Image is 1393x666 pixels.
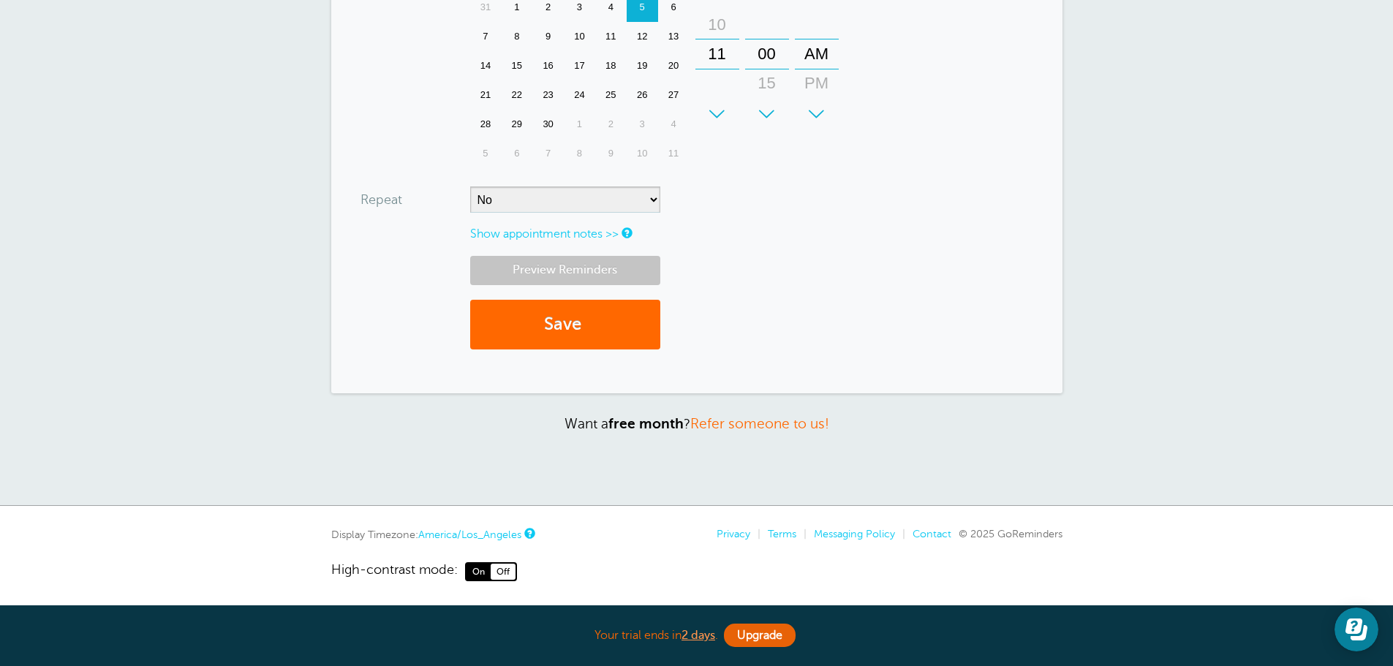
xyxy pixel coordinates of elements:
div: Thursday, September 25 [595,80,627,110]
div: Sunday, September 28 [470,110,502,139]
a: Preview Reminders [470,256,660,284]
div: Sunday, September 7 [470,22,502,51]
div: Friday, October 3 [627,110,658,139]
div: 16 [532,51,564,80]
strong: free month [608,416,684,431]
div: Monday, September 22 [501,80,532,110]
div: Thursday, October 9 [595,139,627,168]
div: 18 [595,51,627,80]
li: | [895,528,905,540]
div: 8 [564,139,595,168]
div: Tuesday, September 23 [532,80,564,110]
div: Wednesday, September 10 [564,22,595,51]
div: Friday, September 19 [627,51,658,80]
li: | [796,528,807,540]
div: Tuesday, September 9 [532,22,564,51]
div: 6 [501,139,532,168]
div: 7 [532,139,564,168]
a: America/Los_Angeles [418,529,521,540]
a: Refer someone to us! [690,416,829,431]
div: 21 [470,80,502,110]
div: 10 [564,22,595,51]
a: This is the timezone being used to display dates and times to you on this device. Click the timez... [524,529,533,538]
button: Save [470,300,660,350]
div: AM [799,39,834,69]
div: Friday, September 12 [627,22,658,51]
div: Monday, September 8 [501,22,532,51]
div: Saturday, October 4 [658,110,690,139]
div: Thursday, October 2 [595,110,627,139]
div: Wednesday, October 1 [564,110,595,139]
span: High-contrast mode: [331,562,458,581]
div: 27 [658,80,690,110]
div: 11 [700,39,735,69]
a: Notes are for internal use only, and are not visible to your clients. [622,228,630,238]
a: Show appointment notes >> [470,227,619,241]
div: 15 [750,69,785,98]
div: Thursday, September 11 [595,22,627,51]
div: 10 [700,10,735,39]
div: 4 [658,110,690,139]
div: 28 [470,110,502,139]
div: Your trial ends in . [331,620,1062,651]
div: Wednesday, October 8 [564,139,595,168]
div: Monday, September 15 [501,51,532,80]
div: 30 [750,98,785,127]
div: PM [799,69,834,98]
div: 19 [627,51,658,80]
div: 30 [532,110,564,139]
div: Sunday, September 14 [470,51,502,80]
div: Wednesday, September 24 [564,80,595,110]
a: 2 days [682,629,715,642]
div: Wednesday, September 17 [564,51,595,80]
div: 11 [595,22,627,51]
div: 24 [564,80,595,110]
div: Saturday, October 11 [658,139,690,168]
div: 23 [532,80,564,110]
a: Upgrade [724,624,796,647]
a: High-contrast mode: On Off [331,562,1062,581]
div: Thursday, September 18 [595,51,627,80]
div: 3 [627,110,658,139]
div: Friday, October 10 [627,139,658,168]
a: Messaging Policy [814,528,895,540]
div: 11 [658,139,690,168]
div: 26 [627,80,658,110]
div: Tuesday, October 7 [532,139,564,168]
div: Tuesday, September 16 [532,51,564,80]
div: 20 [658,51,690,80]
p: Want a ? [331,415,1062,432]
div: 14 [470,51,502,80]
iframe: Resource center [1335,608,1378,651]
span: Off [491,564,516,580]
div: 9 [595,139,627,168]
div: Sunday, October 5 [470,139,502,168]
div: Saturday, September 20 [658,51,690,80]
div: 13 [658,22,690,51]
div: Tuesday, September 30 [532,110,564,139]
div: Monday, October 6 [501,139,532,168]
li: | [750,528,760,540]
div: 17 [564,51,595,80]
span: On [467,564,491,580]
a: Terms [768,528,796,540]
div: 5 [470,139,502,168]
div: 12 [627,22,658,51]
div: 9 [532,22,564,51]
a: Contact [913,528,951,540]
div: 15 [501,51,532,80]
div: 29 [501,110,532,139]
div: 22 [501,80,532,110]
div: Monday, September 29 [501,110,532,139]
div: 10 [627,139,658,168]
div: Saturday, September 13 [658,22,690,51]
span: © 2025 GoReminders [959,528,1062,540]
div: 2 [595,110,627,139]
div: 1 [564,110,595,139]
div: Display Timezone: [331,528,533,541]
div: 25 [595,80,627,110]
div: Friday, September 26 [627,80,658,110]
label: Repeat [360,193,402,206]
div: Saturday, September 27 [658,80,690,110]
